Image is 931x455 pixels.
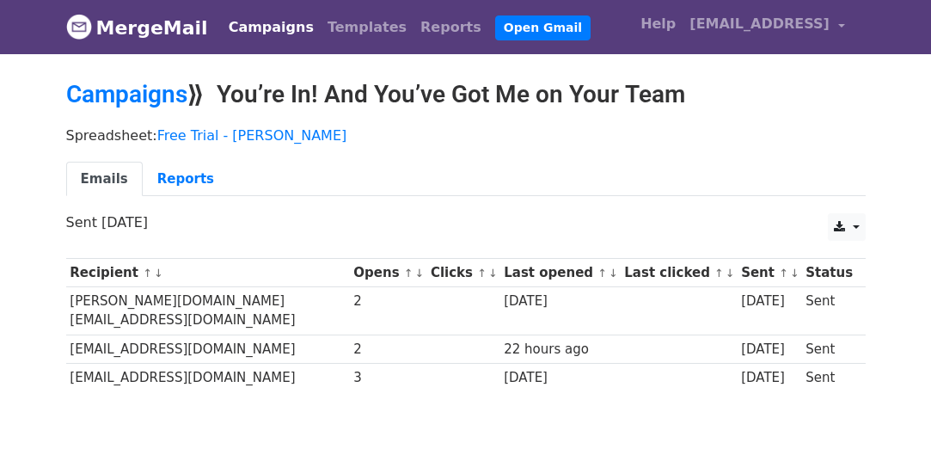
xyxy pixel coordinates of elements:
th: Recipient [66,259,350,287]
div: [DATE] [504,292,616,311]
div: [DATE] [741,292,798,311]
a: ↓ [726,267,735,280]
th: Last opened [499,259,620,287]
a: Open Gmail [495,15,591,40]
div: 22 hours ago [504,340,616,360]
a: Reports [143,162,229,197]
a: ↓ [415,267,425,280]
a: ↑ [404,267,413,280]
h2: ⟫ You’re In! And You’ve Got Me on Your Team [66,80,866,109]
a: ↑ [143,267,152,280]
th: Sent [737,259,801,287]
a: ↑ [597,267,607,280]
th: Status [801,259,856,287]
div: [DATE] [741,368,798,388]
td: Sent [801,335,856,363]
th: Clicks [426,259,499,287]
a: Help [634,7,683,41]
a: Emails [66,162,143,197]
a: Templates [321,10,413,45]
a: [EMAIL_ADDRESS] [683,7,851,47]
a: Campaigns [66,80,187,108]
td: [EMAIL_ADDRESS][DOMAIN_NAME] [66,363,350,391]
p: Spreadsheet: [66,126,866,144]
td: Sent [801,363,856,391]
td: [EMAIL_ADDRESS][DOMAIN_NAME] [66,335,350,363]
a: ↓ [154,267,163,280]
a: ↓ [488,267,498,280]
a: Free Trial - [PERSON_NAME] [157,127,347,144]
a: ↑ [477,267,487,280]
div: 2 [353,340,422,360]
a: ↑ [714,267,724,280]
p: Sent [DATE] [66,213,866,231]
span: [EMAIL_ADDRESS] [689,14,830,34]
a: Reports [413,10,488,45]
a: MergeMail [66,9,208,46]
td: Sent [801,287,856,335]
th: Opens [350,259,427,287]
div: 2 [353,292,422,311]
div: 3 [353,368,422,388]
a: Campaigns [222,10,321,45]
a: ↓ [609,267,618,280]
a: ↓ [790,267,799,280]
a: ↑ [779,267,788,280]
div: [DATE] [741,340,798,360]
th: Last clicked [621,259,738,287]
td: [PERSON_NAME][DOMAIN_NAME][EMAIL_ADDRESS][DOMAIN_NAME] [66,287,350,335]
div: [DATE] [504,368,616,388]
img: MergeMail logo [66,14,92,40]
